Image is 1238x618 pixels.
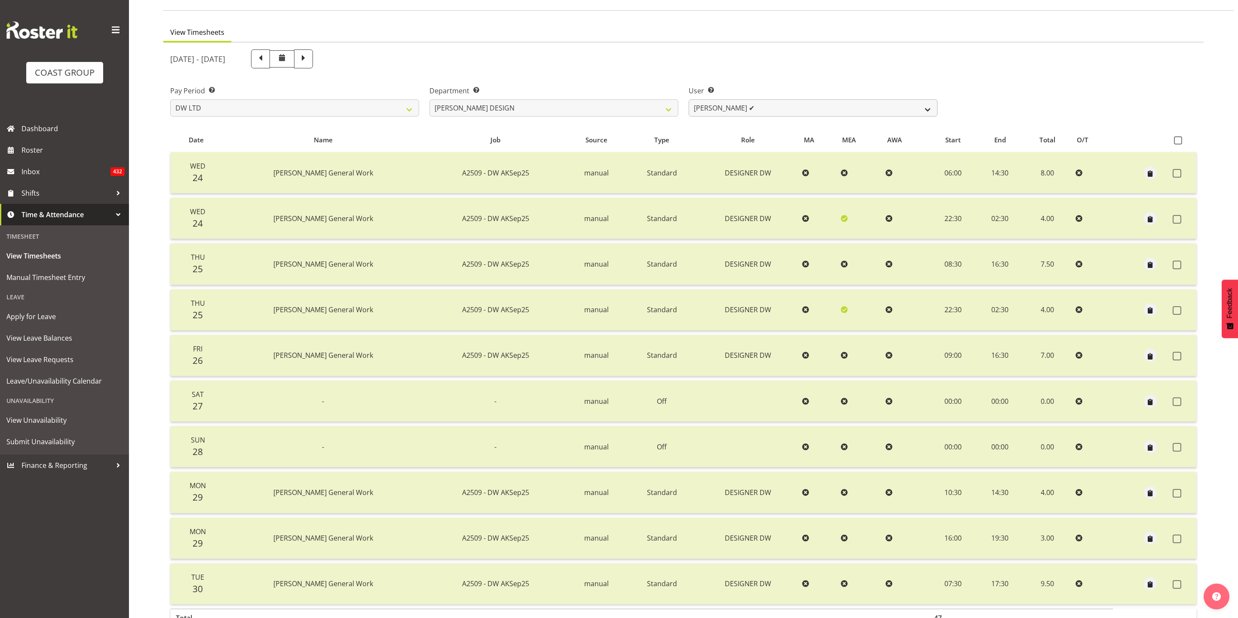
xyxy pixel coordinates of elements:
td: 0.00 [1023,381,1072,422]
a: View Unavailability [2,409,127,431]
td: 4.00 [1023,198,1072,239]
span: Mon [190,527,206,536]
span: A2509 - DW AKSep25 [462,305,529,314]
td: 02:30 [977,289,1023,331]
span: manual [584,259,609,269]
span: Tue [191,572,204,582]
td: 00:00 [929,381,977,422]
label: Pay Period [170,86,419,96]
td: 02:30 [977,198,1023,239]
span: manual [584,305,609,314]
span: Mon [190,481,206,490]
span: Apply for Leave [6,310,123,323]
span: Dashboard [21,122,125,135]
div: Timesheet [2,228,127,245]
span: - [494,442,496,452]
span: Type [654,135,669,145]
span: Start [945,135,961,145]
span: 25 [193,309,203,321]
span: Source [585,135,607,145]
td: Off [627,426,697,467]
span: Finance & Reporting [21,459,112,472]
a: View Leave Requests [2,349,127,370]
span: Shifts [21,187,112,200]
span: [PERSON_NAME] General Work [273,305,373,314]
span: Submit Unavailability [6,435,123,448]
span: End [994,135,1006,145]
span: A2509 - DW AKSep25 [462,579,529,588]
span: Fri [193,344,202,354]
td: 10:30 [929,472,977,513]
td: 17:30 [977,563,1023,604]
span: View Timesheets [170,27,224,37]
span: [PERSON_NAME] General Work [273,214,373,223]
td: 00:00 [977,426,1023,467]
span: [PERSON_NAME] General Work [273,488,373,497]
label: Department [429,86,678,96]
span: View Unavailability [6,414,123,427]
span: View Leave Balances [6,332,123,344]
td: 4.00 [1023,472,1072,513]
td: 16:30 [977,243,1023,285]
span: Wed [190,161,205,171]
a: Apply for Leave [2,306,127,327]
span: manual [584,351,609,360]
td: Standard [627,198,697,239]
td: 08:30 [929,243,977,285]
span: Date [189,135,204,145]
span: 24 [193,217,203,229]
td: Standard [627,563,697,604]
span: manual [584,442,609,452]
td: 14:30 [977,152,1023,194]
a: View Timesheets [2,245,127,267]
span: Time & Attendance [21,208,112,221]
td: 06:00 [929,152,977,194]
span: [PERSON_NAME] General Work [273,259,373,269]
label: User [689,86,938,96]
span: 28 [193,446,203,458]
td: 00:00 [929,426,977,467]
span: Sat [192,390,204,399]
span: DESIGNER DW [725,259,771,269]
span: 29 [193,491,203,503]
span: manual [584,488,609,497]
a: Leave/Unavailability Calendar [2,370,127,392]
td: 0.00 [1023,426,1072,467]
span: DESIGNER DW [725,351,771,360]
span: AWA [887,135,902,145]
span: DESIGNER DW [725,214,771,223]
span: DESIGNER DW [725,168,771,178]
td: Standard [627,472,697,513]
div: COAST GROUP [35,66,95,79]
span: Leave/Unavailability Calendar [6,375,123,387]
button: Feedback - Show survey [1222,280,1238,338]
span: - [322,442,324,452]
span: [PERSON_NAME] General Work [273,168,373,178]
td: 09:00 [929,335,977,376]
span: A2509 - DW AKSep25 [462,259,529,269]
td: Standard [627,152,697,194]
td: Standard [627,243,697,285]
span: [PERSON_NAME] General Work [273,351,373,360]
td: Standard [627,518,697,559]
td: 19:30 [977,518,1023,559]
td: Off [627,381,697,422]
span: manual [584,533,609,543]
span: MA [804,135,814,145]
span: [PERSON_NAME] General Work [273,579,373,588]
span: manual [584,214,609,223]
span: manual [584,168,609,178]
td: 22:30 [929,198,977,239]
span: View Leave Requests [6,353,123,366]
span: 26 [193,354,203,366]
span: - [322,397,324,406]
span: Name [314,135,333,145]
img: Rosterit website logo [6,22,77,39]
span: 30 [193,583,203,595]
span: DESIGNER DW [725,579,771,588]
td: 3.00 [1023,518,1072,559]
td: 22:30 [929,289,977,331]
span: A2509 - DW AKSep25 [462,533,529,543]
span: DESIGNER DW [725,488,771,497]
td: 4.00 [1023,289,1072,331]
